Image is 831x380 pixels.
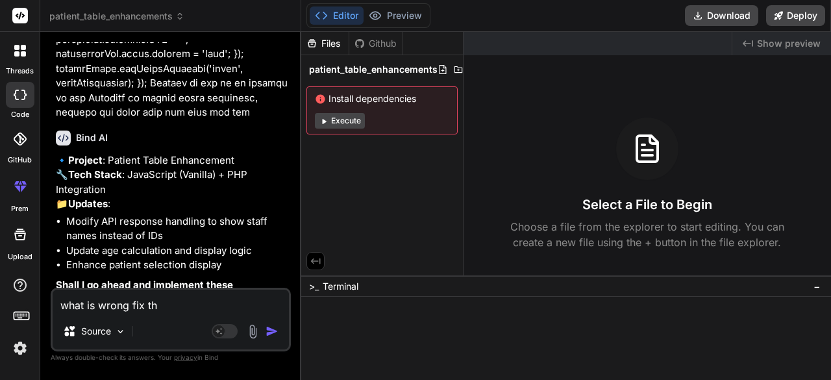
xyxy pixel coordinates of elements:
img: settings [9,337,31,359]
span: Install dependencies [315,92,449,105]
label: GitHub [8,155,32,166]
h3: Select a File to Begin [582,196,712,214]
li: Update age calculation and display logic [66,244,288,259]
button: Download [685,5,758,26]
h6: Bind AI [76,131,108,144]
strong: Shall I go ahead and implement these enhancements to show staff names in the "Registered By" colu... [56,279,283,335]
button: Preview [364,6,427,25]
span: patient_table_enhancements [49,10,184,23]
strong: Project [68,154,103,166]
span: Terminal [323,280,358,293]
span: privacy [174,353,197,361]
strong: Updates [68,197,108,210]
button: Deploy [766,5,825,26]
label: code [11,109,29,120]
label: prem [11,203,29,214]
label: threads [6,66,34,77]
button: Execute [315,113,365,129]
label: Upload [8,251,32,262]
textarea: what is wrong fix th [53,290,289,313]
div: Github [349,37,403,50]
p: Choose a file from the explorer to start editing. You can create a new file using the + button in... [502,219,793,250]
li: Enhance patient selection display [66,258,288,273]
strong: Tech Stack [68,168,122,181]
li: Modify API response handling to show staff names instead of IDs [66,214,288,244]
img: Pick Models [115,326,126,337]
p: Source [81,325,111,338]
img: attachment [245,324,260,339]
p: 🔹 : Patient Table Enhancement 🔧 : JavaScript (Vanilla) + PHP Integration 📁 : [56,153,288,212]
p: Always double-check its answers. Your in Bind [51,351,291,364]
div: Files [301,37,349,50]
button: Editor [310,6,364,25]
span: >_ [309,280,319,293]
img: icon [266,325,279,338]
span: Show preview [757,37,821,50]
button: − [811,276,823,297]
span: − [813,280,821,293]
span: patient_table_enhancements [309,63,438,76]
